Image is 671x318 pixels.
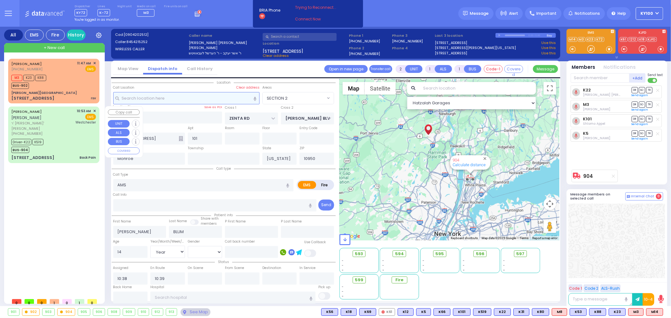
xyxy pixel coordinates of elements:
[342,268,344,272] span: -
[628,308,644,316] div: M3
[67,30,86,41] a: History
[435,65,452,73] button: ALS
[214,80,234,85] span: Location
[392,33,433,38] span: Phone 3
[299,146,304,151] label: ZIP
[321,308,338,316] div: BLS
[316,181,333,189] label: Fire
[78,309,90,315] div: 905
[392,39,423,43] label: [PHONE_NUMBER]
[436,251,444,257] span: 595
[25,9,67,17] img: Logo
[11,75,22,81] span: M3
[578,37,585,42] a: M3
[355,277,363,283] span: 599
[44,45,65,51] span: + New call
[583,131,589,136] a: K5
[324,65,368,73] a: Open in new page
[138,309,149,315] div: 910
[618,11,626,16] span: Help
[87,299,97,304] span: 0
[648,73,663,77] span: Send text
[225,126,234,131] label: Room
[466,173,475,181] div: 904
[124,32,148,37] span: [0904202512]
[91,96,96,101] div: rsv
[435,40,467,46] a: [STREET_ADDRESS]
[11,131,42,136] span: [PHONE_NUMBER]
[541,51,556,56] a: Use this
[639,101,645,107] span: SO
[150,239,185,244] div: Year/Month/Week/Day
[299,126,317,131] label: Entry Code
[643,293,654,306] button: 10-4
[422,263,424,268] span: -
[267,95,288,101] span: SECTION 2
[341,308,357,316] div: K18
[632,87,638,93] span: DR
[42,309,54,315] div: 903
[213,166,234,171] span: Call type
[93,108,96,114] span: ✕
[22,309,40,315] div: 902
[11,95,54,101] div: [STREET_ADDRESS]
[552,308,567,316] div: ALS KJ
[639,116,645,122] span: SO
[484,65,503,73] button: Code-1
[35,75,46,81] span: K88
[632,93,648,97] a: Send again
[11,83,29,89] span: BUS-902
[632,122,648,126] a: Send again
[638,37,646,42] a: K18
[342,258,344,263] span: -
[188,239,200,244] label: Gender
[75,5,90,8] label: Dispatcher
[98,9,110,16] span: K-72
[355,251,363,257] span: 593
[382,310,385,314] img: red-radio-icon.svg
[405,65,422,73] button: UNIT
[295,16,345,22] a: Connect Now
[115,47,187,52] label: WIRELESS CALLER
[541,40,556,46] a: Use this
[349,39,380,43] label: [PHONE_NUMBER]
[108,120,130,128] button: UNIT
[189,33,260,38] label: Caller name
[646,308,663,316] div: M14
[108,309,120,315] div: 908
[575,11,600,16] span: Notifications
[349,51,380,56] label: [PHONE_NUMBER]
[113,219,131,224] label: First Name
[532,308,549,316] div: BLS
[422,268,424,272] span: -
[58,309,75,315] div: 904
[632,116,638,122] span: DR
[281,219,302,224] label: P Last Name
[416,308,431,316] div: K5
[342,263,344,268] span: -
[93,61,96,66] span: ✕
[342,289,344,294] span: -
[50,299,59,304] span: 1
[433,308,450,316] div: K66
[423,120,434,139] div: ALEXANDER AVRUM BLUM
[113,192,127,197] label: Call Info
[25,299,34,304] span: 0
[299,266,316,271] label: In Service
[589,308,606,316] div: BLS
[211,213,236,217] span: Patient info
[503,258,505,263] span: -
[629,73,646,83] button: +Add
[359,308,376,316] div: K69
[584,174,593,178] a: 904
[422,258,424,263] span: -
[392,46,433,51] span: Phone 4
[298,181,316,189] label: EMS
[589,308,606,316] div: K88
[503,263,505,268] span: -
[625,192,663,200] button: Internal Chat 0
[632,108,648,112] a: Send again
[435,33,495,38] label: Last 3 location
[609,308,626,316] div: K23
[342,284,344,289] span: -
